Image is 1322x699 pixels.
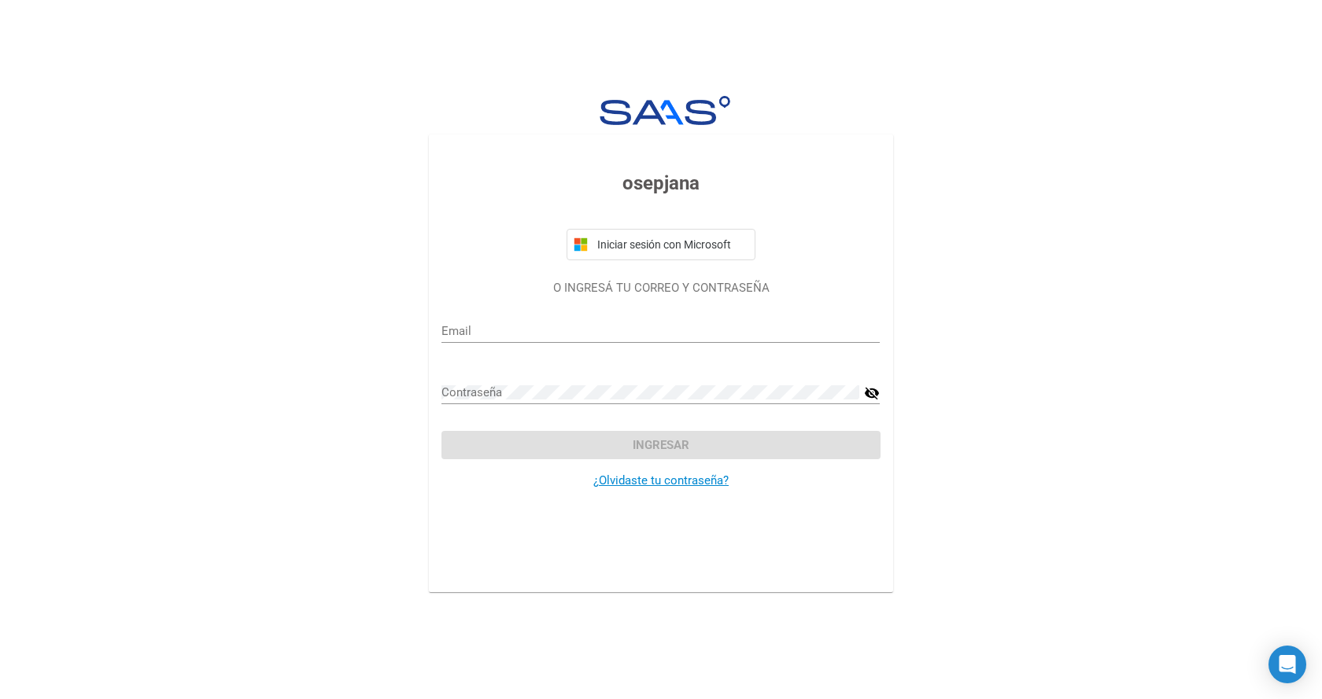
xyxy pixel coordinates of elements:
[633,438,689,452] span: Ingresar
[1268,646,1306,683] div: Open Intercom Messenger
[441,279,880,297] p: O INGRESÁ TU CORREO Y CONTRASEÑA
[441,431,880,459] button: Ingresar
[593,473,729,487] a: ¿Olvidaste tu contraseña?
[567,229,755,260] button: Iniciar sesión con Microsoft
[864,384,880,403] mat-icon: visibility_off
[594,238,748,251] span: Iniciar sesión con Microsoft
[441,169,880,197] h3: osepjana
